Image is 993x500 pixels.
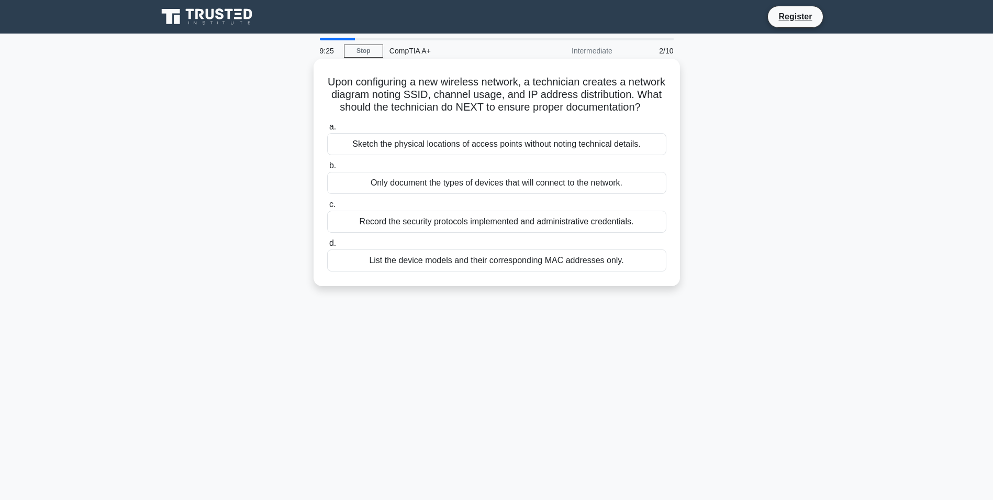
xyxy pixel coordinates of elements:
[329,122,336,131] span: a.
[329,200,336,209] span: c.
[327,249,666,271] div: List the device models and their corresponding MAC addresses only.
[772,10,818,23] a: Register
[344,45,383,58] a: Stop
[327,133,666,155] div: Sketch the physical locations of access points without noting technical details.
[327,211,666,233] div: Record the security protocols implemented and administrative credentials.
[329,161,336,170] span: b.
[327,172,666,194] div: Only document the types of devices that will connect to the network.
[619,40,680,61] div: 2/10
[383,40,527,61] div: CompTIA A+
[329,238,336,247] span: d.
[527,40,619,61] div: Intermediate
[314,40,344,61] div: 9:25
[326,75,667,114] h5: Upon configuring a new wireless network, a technician creates a network diagram noting SSID, chan...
